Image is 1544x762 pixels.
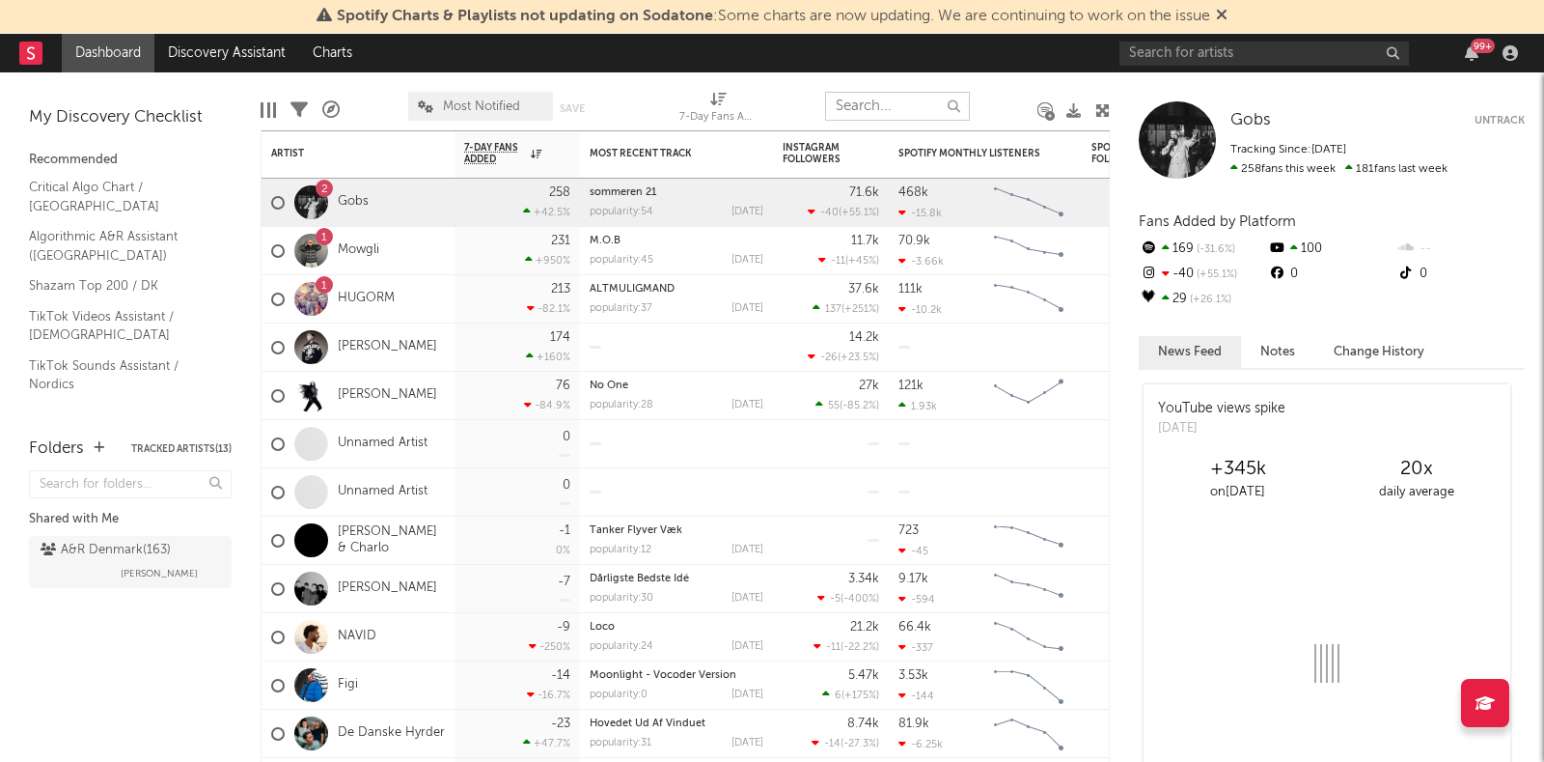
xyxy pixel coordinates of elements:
[590,525,763,536] div: Tanker Flyver Væk
[851,235,879,247] div: 11.7k
[1327,481,1505,504] div: daily average
[29,177,212,216] a: Critical Algo Chart / [GEOGRAPHIC_DATA]
[560,103,585,114] button: Save
[299,34,366,72] a: Charts
[338,580,437,597] a: [PERSON_NAME]
[590,303,652,314] div: popularity: 37
[848,669,879,682] div: 5.47k
[121,562,198,585] span: [PERSON_NAME]
[338,194,369,211] a: Gobs
[1148,458,1327,481] div: +345k
[898,545,928,557] div: -45
[825,304,841,315] span: 137
[527,689,570,701] div: -16.7 %
[828,401,840,411] span: 55
[898,690,934,702] div: -144
[29,536,232,588] a: A&R Denmark(163)[PERSON_NAME]
[985,227,1072,275] svg: Chart title
[29,226,212,266] a: Algorithmic A&R Assistant ([GEOGRAPHIC_DATA])
[590,719,705,729] a: Hovedet Ud Af Vinduet
[62,34,154,72] a: Dashboard
[590,255,653,266] div: popularity: 45
[844,304,876,315] span: +251 %
[808,351,879,363] div: ( )
[1267,237,1395,262] div: 100
[783,142,850,165] div: Instagram Followers
[898,738,943,750] div: -6.25k
[1241,336,1314,368] button: Notes
[831,256,845,267] span: -11
[1216,9,1227,24] span: Dismiss
[843,739,876,749] span: -27.3 %
[985,710,1072,758] svg: Chart title
[818,254,879,267] div: ( )
[808,206,879,218] div: ( )
[338,484,427,500] a: Unnamed Artist
[1396,237,1525,262] div: --
[29,106,232,129] div: My Discovery Checklist
[590,670,763,681] div: Moonlight - Vocoder Version
[590,284,763,295] div: ALTMULIGMAND
[563,479,570,492] div: 0
[549,186,570,199] div: 258
[1091,142,1159,165] div: Spotify Followers
[338,436,427,452] a: Unnamed Artist
[847,718,879,730] div: 8.74k
[590,381,763,391] div: No One
[338,291,395,307] a: HUGORM
[338,677,358,693] a: Figi
[679,106,757,129] div: 7-Day Fans Added (7-Day Fans Added)
[826,642,841,653] span: -11
[322,82,340,138] div: A&R Pipeline
[898,283,923,296] div: 111k
[835,691,841,701] span: 6
[898,255,944,268] div: -3.66k
[338,629,376,645] a: NAVID
[848,256,876,267] span: +45 %
[731,207,763,217] div: [DATE]
[843,594,876,605] span: -400 %
[590,525,682,536] a: Tanker Flyver Væk
[338,339,437,355] a: [PERSON_NAME]
[824,739,841,749] span: -14
[898,641,933,654] div: -337
[527,302,570,315] div: -82.1 %
[338,242,379,259] a: Mowgli
[815,399,879,411] div: ( )
[1396,262,1525,287] div: 0
[590,622,763,633] div: Loco
[1194,244,1235,255] span: -31.6 %
[337,9,713,24] span: Spotify Charts & Playlists not updating on Sodatone
[590,670,736,681] a: Moonlight - Vocoder Version
[898,669,928,682] div: 3.53k
[338,524,445,557] a: [PERSON_NAME] & Charlo
[1327,458,1505,481] div: 20 x
[843,642,876,653] span: -22.2 %
[590,236,620,246] a: M.O.B
[817,592,879,605] div: ( )
[898,718,929,730] div: 81.9k
[731,303,763,314] div: [DATE]
[849,331,879,344] div: 14.2k
[830,594,841,605] span: -5
[1139,336,1241,368] button: News Feed
[1158,419,1285,438] div: [DATE]
[985,179,1072,227] svg: Chart title
[731,545,763,555] div: [DATE]
[1139,262,1267,287] div: -40
[338,387,437,404] a: [PERSON_NAME]
[1230,112,1271,128] span: Gobs
[898,207,942,219] div: -15.8k
[559,524,570,537] div: -1
[898,148,1043,159] div: Spotify Monthly Listeners
[1475,111,1525,130] button: Untrack
[1230,163,1336,175] span: 258 fans this week
[813,640,879,653] div: ( )
[590,641,653,652] div: popularity: 24
[1465,45,1478,61] button: 99+
[1139,287,1267,312] div: 29
[41,539,171,562] div: A&R Denmark ( 163 )
[29,275,212,296] a: Shazam Top 200 / DK
[679,82,757,138] div: 7-Day Fans Added (7-Day Fans Added)
[590,574,763,584] div: Dårligste Bedste Idé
